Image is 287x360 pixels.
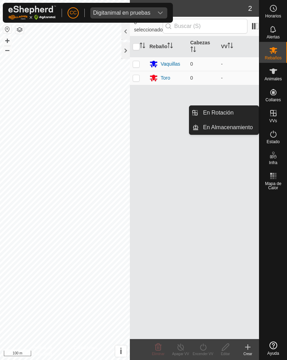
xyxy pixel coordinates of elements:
div: Crear [237,351,259,357]
div: Apagar VV [169,351,192,357]
th: VV [218,36,259,57]
span: 0 [190,75,193,81]
span: i [120,346,122,356]
li: En Rotación [189,106,259,120]
span: 2 [248,3,252,14]
span: Rebaños [265,56,281,60]
div: Editar [214,351,237,357]
span: VVs [269,119,277,123]
span: 0 seleccionado [134,19,163,34]
span: Estado [267,140,280,144]
span: En Almacenamiento [203,123,253,132]
a: Contáctenos [74,345,97,357]
span: Horarios [265,14,281,18]
a: Ayuda [259,339,287,358]
div: Digitanimal en pruebas [93,10,150,16]
p-sorticon: Activar para ordenar [140,44,145,49]
span: CC [70,9,77,16]
p-sorticon: Activar para ordenar [167,44,173,49]
a: En Almacenamiento [199,120,259,134]
span: Animales [265,77,282,81]
span: 0 [190,61,193,67]
div: Encender VV [192,351,214,357]
span: Mapa de Calor [261,182,285,190]
th: Rebaño [147,36,188,57]
p-sorticon: Activar para ordenar [227,44,233,49]
p-sorticon: Activar para ordenar [190,47,196,53]
button: Restablecer Mapa [3,25,12,34]
th: Cabezas [188,36,218,57]
button: i [115,345,127,357]
div: Vaquillas [161,60,180,68]
span: Alertas [267,35,280,39]
span: Digitanimal en pruebas [90,7,153,19]
td: - [218,57,259,71]
button: Capas del Mapa [15,25,24,34]
span: Eliminar [152,352,164,356]
h2: Rebaños [134,4,248,13]
span: Ayuda [267,351,279,355]
span: Infra [269,161,277,165]
div: dropdown trigger [153,7,167,19]
li: En Almacenamiento [189,120,259,134]
input: Buscar (S) [163,19,247,34]
button: + [3,37,12,45]
button: – [3,46,12,54]
img: Logo Gallagher [8,6,56,20]
div: Toro [161,74,170,82]
span: En Rotación [203,109,233,117]
td: - [218,71,259,85]
span: Collares [265,98,281,102]
a: Política de Privacidad [33,345,65,357]
a: En Rotación [199,106,259,120]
